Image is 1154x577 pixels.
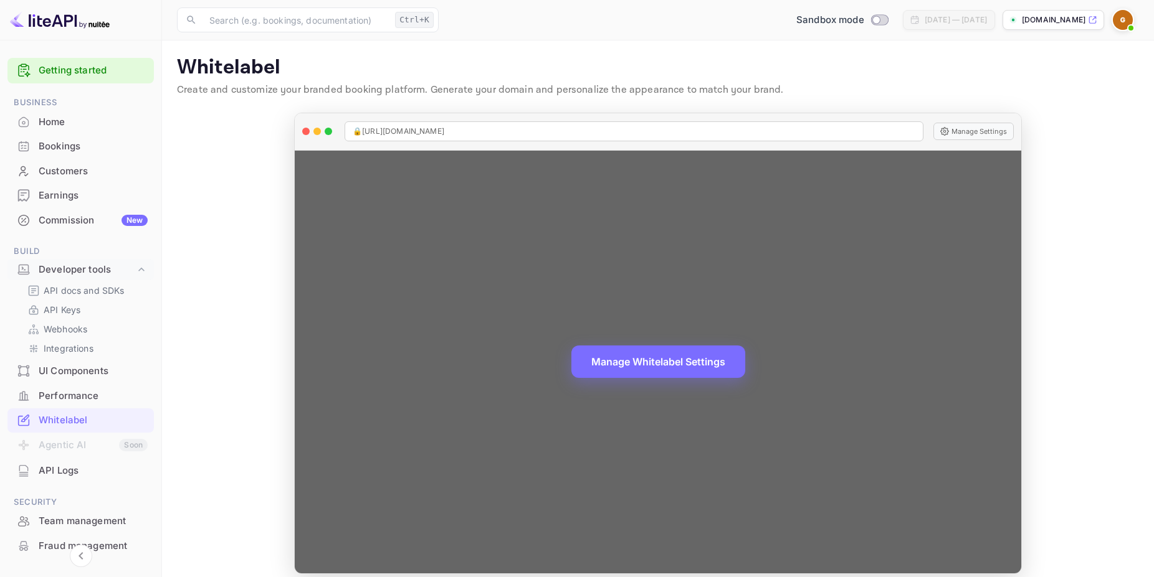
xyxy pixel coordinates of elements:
[39,263,135,277] div: Developer tools
[1022,14,1085,26] p: [DOMAIN_NAME]
[27,303,144,316] a: API Keys
[44,322,87,335] p: Webhooks
[7,408,154,433] div: Whitelabel
[39,63,148,78] a: Getting started
[27,322,144,335] a: Webhooks
[22,281,149,299] div: API docs and SDKs
[22,339,149,357] div: Integrations
[7,245,154,258] span: Build
[395,12,434,28] div: Ctrl+K
[22,301,149,319] div: API Keys
[39,514,148,528] div: Team management
[7,134,154,159] div: Bookings
[7,408,154,431] a: Whitelabel
[7,384,154,407] a: Performance
[571,345,745,378] button: Manage Whitelabel Settings
[39,189,148,203] div: Earnings
[39,389,148,403] div: Performance
[39,213,148,228] div: Commission
[39,164,148,179] div: Customers
[925,14,987,26] div: [DATE] — [DATE]
[22,320,149,338] div: Webhooks
[7,134,154,157] a: Bookings
[796,13,864,27] span: Sandbox mode
[27,342,144,355] a: Integrations
[7,534,154,558] div: Fraud management
[7,259,154,281] div: Developer tools
[202,7,390,32] input: Search (e.g. bookings, documentation)
[7,159,154,184] div: Customers
[44,303,80,316] p: API Keys
[39,364,148,378] div: UI Components
[353,126,444,137] span: 🔒 [URL][DOMAIN_NAME]
[39,115,148,129] div: Home
[7,359,154,382] a: UI Components
[27,284,144,297] a: API docs and SDKs
[122,215,148,226] div: New
[7,459,154,483] div: API Logs
[39,464,148,478] div: API Logs
[933,123,1014,140] button: Manage Settings
[70,545,92,567] button: Collapse navigation
[7,209,154,232] a: CommissionNew
[44,342,93,355] p: Integrations
[1113,10,1133,30] img: GrupoVDT
[7,384,154,408] div: Performance
[7,159,154,182] a: Customers
[7,509,154,532] a: Team management
[7,110,154,133] a: Home
[7,184,154,207] a: Earnings
[39,139,148,154] div: Bookings
[177,55,1139,80] p: Whitelabel
[7,509,154,533] div: Team management
[7,459,154,482] a: API Logs
[10,10,110,30] img: LiteAPI logo
[7,534,154,557] a: Fraud management
[7,359,154,383] div: UI Components
[791,13,893,27] div: Switch to Production mode
[7,495,154,509] span: Security
[7,184,154,208] div: Earnings
[7,96,154,110] span: Business
[7,209,154,233] div: CommissionNew
[177,83,1139,98] p: Create and customize your branded booking platform. Generate your domain and personalize the appe...
[7,110,154,134] div: Home
[39,539,148,553] div: Fraud management
[44,284,125,297] p: API docs and SDKs
[39,413,148,428] div: Whitelabel
[7,58,154,83] div: Getting started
